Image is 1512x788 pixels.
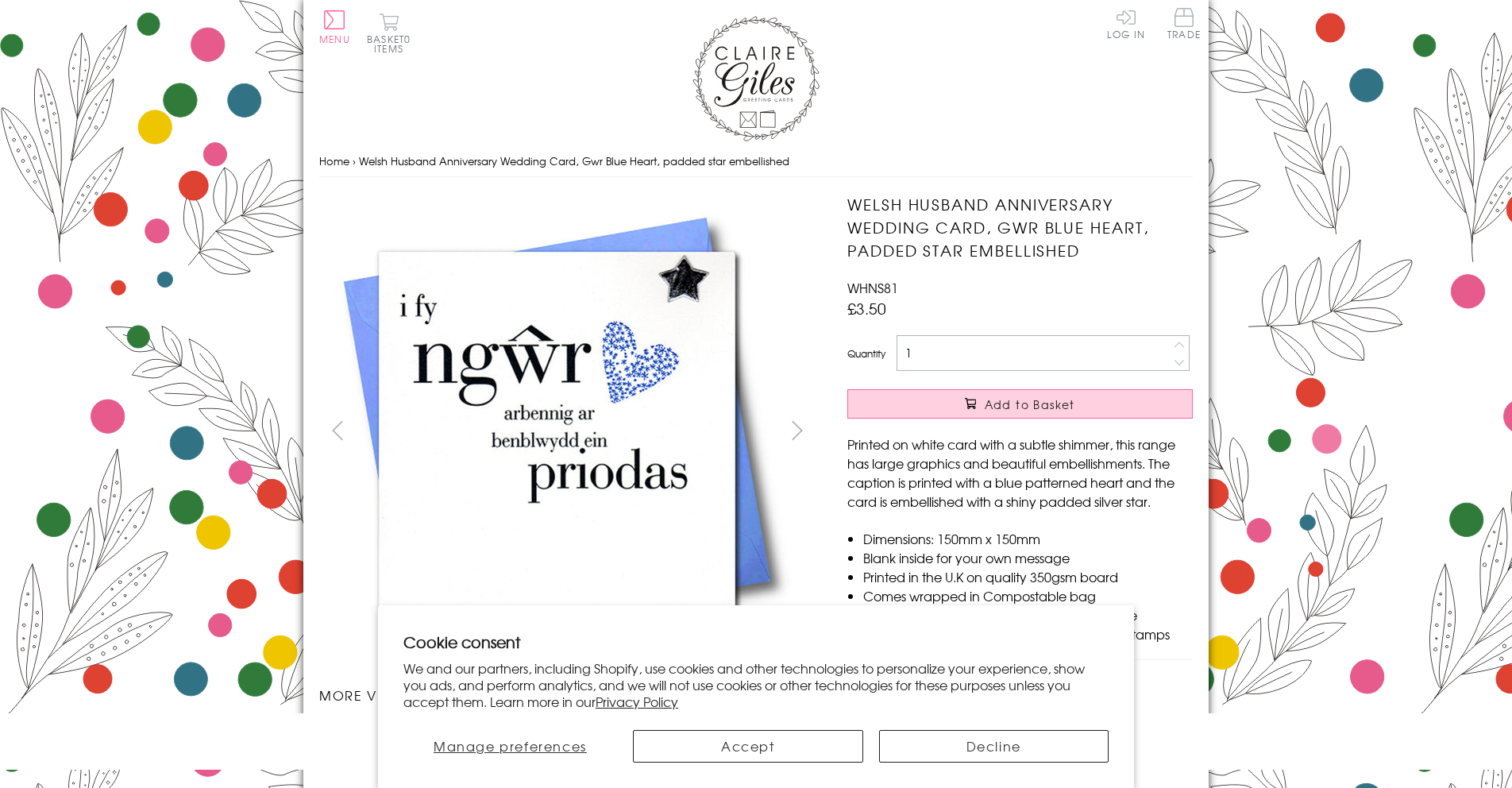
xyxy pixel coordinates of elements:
[780,412,816,448] button: next
[692,16,820,141] img: Claire Giles Greetings Cards
[367,13,411,53] button: Basket0 items
[319,32,350,46] span: Menu
[1167,8,1201,42] a: Trade
[863,529,1193,548] li: Dimensions: 150mm x 150mm
[863,567,1193,586] li: Printed in the U.K on quality 350gsm board
[847,193,1193,261] h1: Welsh Husband Anniversary Wedding Card, Gwr Blue Heart, padded star embellished
[319,153,349,168] a: Home
[319,686,816,705] h3: More views
[863,548,1193,567] li: Blank inside for your own message
[1167,8,1201,39] span: Trade
[319,10,350,44] button: Menu
[985,396,1075,412] span: Add to Basket
[403,631,1109,653] h2: Cookie consent
[319,412,355,448] button: prev
[847,435,1193,511] p: Printed on white card with a subtle shimmer, this range has large graphics and beautiful embellis...
[319,145,1193,178] nav: breadcrumbs
[879,730,1109,763] button: Decline
[1107,8,1145,39] a: Log In
[863,586,1193,605] li: Comes wrapped in Compostable bag
[319,193,796,670] img: Welsh Husband Anniversary Wedding Card, Gwr Blue Heart, padded star embellished
[596,692,678,711] a: Privacy Policy
[353,153,356,168] span: ›
[434,736,587,755] span: Manage preferences
[847,278,898,297] span: WHNS81
[403,730,617,763] button: Manage preferences
[847,297,886,319] span: £3.50
[847,389,1193,419] button: Add to Basket
[847,346,885,361] label: Quantity
[403,660,1109,709] p: We and our partners, including Shopify, use cookies and other technologies to personalize your ex...
[633,730,863,763] button: Accept
[374,32,411,56] span: 0 items
[359,153,789,168] span: Welsh Husband Anniversary Wedding Card, Gwr Blue Heart, padded star embellished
